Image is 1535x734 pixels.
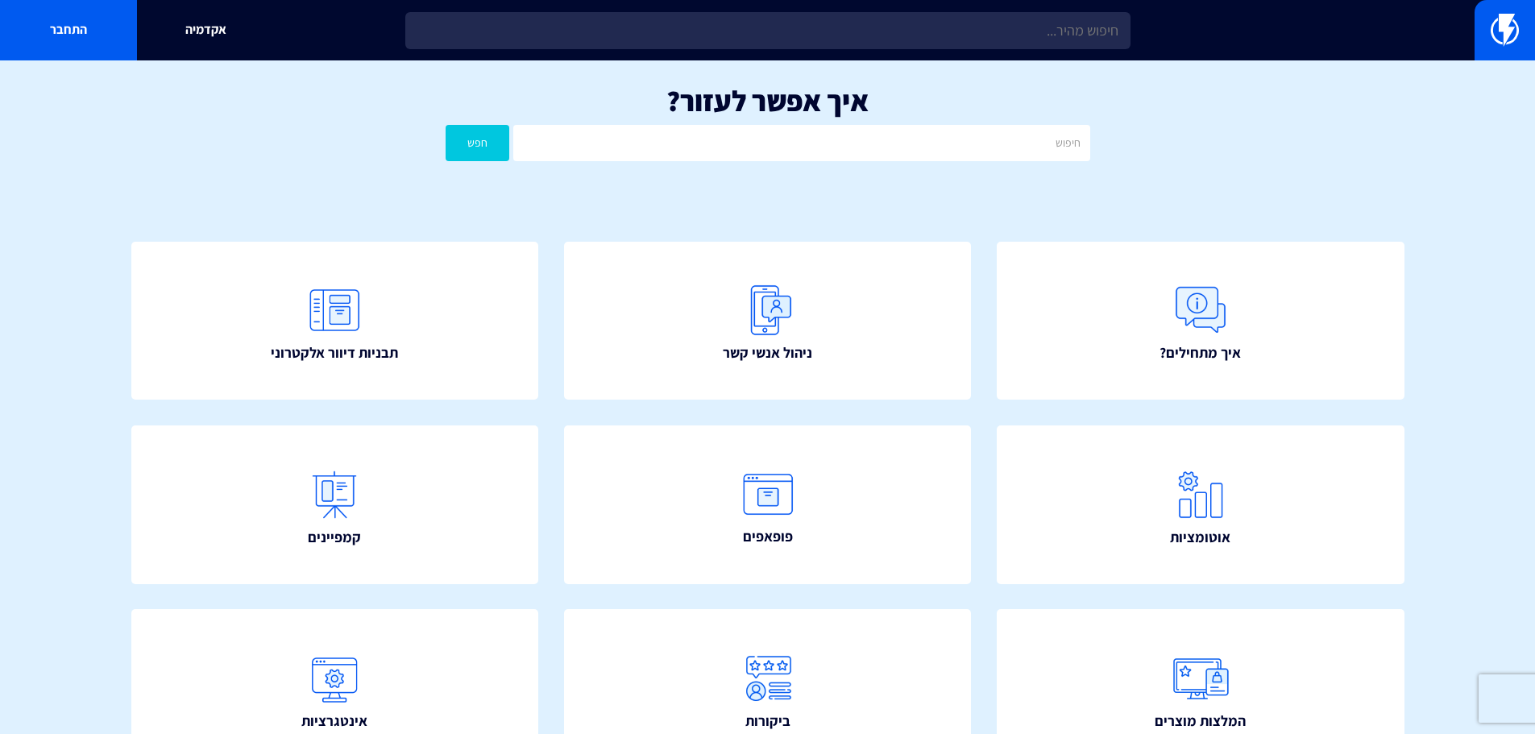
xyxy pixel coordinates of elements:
span: איך מתחילים? [1160,342,1241,363]
a: תבניות דיוור אלקטרוני [131,242,539,400]
span: תבניות דיוור אלקטרוני [271,342,398,363]
span: ניהול אנשי קשר [723,342,812,363]
input: חיפוש מהיר... [405,12,1131,49]
span: פופאפים [743,526,793,547]
a: ניהול אנשי קשר [564,242,972,400]
button: חפש [446,125,510,161]
span: אוטומציות [1170,527,1230,548]
a: פופאפים [564,425,972,584]
span: המלצות מוצרים [1155,711,1246,732]
a: קמפיינים [131,425,539,584]
a: איך מתחילים? [997,242,1404,400]
input: חיפוש [513,125,1089,161]
h1: איך אפשר לעזור? [24,85,1511,117]
span: ביקורות [745,711,790,732]
span: אינטגרציות [301,711,367,732]
span: קמפיינים [308,527,361,548]
a: אוטומציות [997,425,1404,584]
